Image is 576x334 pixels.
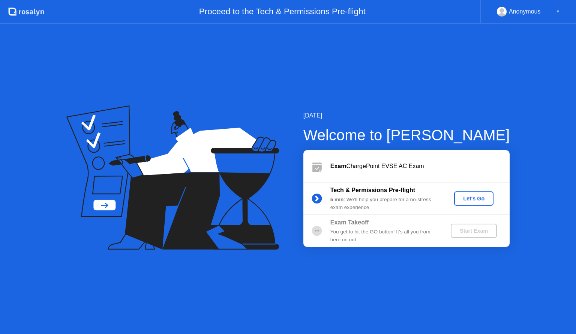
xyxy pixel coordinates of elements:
div: Start Exam [454,228,494,234]
b: Exam [330,163,346,169]
button: Let's Go [454,191,493,206]
div: Let's Go [457,196,490,202]
b: Tech & Permissions Pre-flight [330,187,415,193]
div: Anonymous [509,7,541,17]
div: [DATE] [303,111,510,120]
div: ChargePoint EVSE AC Exam [330,162,510,171]
div: You get to hit the GO button! It’s all you from here on out [330,228,438,244]
div: ▼ [556,7,560,17]
b: Exam Takeoff [330,219,369,226]
button: Start Exam [451,224,497,238]
b: 5 min [330,197,344,202]
div: : We’ll help you prepare for a no-stress exam experience [330,196,438,211]
div: Welcome to [PERSON_NAME] [303,124,510,146]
